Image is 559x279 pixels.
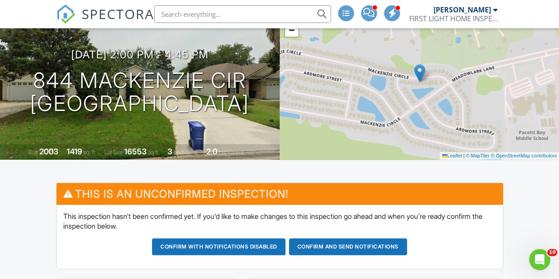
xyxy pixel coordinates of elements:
span: bathrooms [219,149,244,156]
a: © OpenStreetMap contributors [491,153,557,158]
span: SPECTORA [82,4,154,23]
img: The Best Home Inspection Software - Spectora [56,4,76,24]
span: bedrooms [174,149,198,156]
input: Search everything... [154,5,331,23]
div: 1419 [67,147,82,156]
div: 2.0 [206,147,217,156]
div: [PERSON_NAME] [434,5,491,14]
div: 3 [167,147,172,156]
p: This inspection hasn't been confirmed yet. If you'd like to make changes to this inspection go ah... [63,211,496,231]
h3: This is an Unconfirmed Inspection! [57,183,503,205]
span: sq.ft. [148,149,159,156]
a: © MapTiler [466,153,490,158]
span: Lot Size [104,149,123,156]
div: 16553 [124,147,147,156]
span: | [463,153,464,158]
div: 2003 [39,147,58,156]
a: SPECTORA [56,12,154,31]
button: Confirm with notifications disabled [152,238,285,255]
span: 10 [547,249,557,256]
span: Built [28,149,38,156]
iframe: Intercom live chat [529,249,550,270]
div: FIRST LIGHT HOME INSPECTIONS [409,14,498,23]
h3: [DATE] 2:00 pm - 4:45 pm [71,49,209,61]
span: − [289,24,294,35]
span: sq. ft. [84,149,96,156]
img: Marker [414,64,425,82]
a: Leaflet [442,153,462,158]
a: Zoom out [285,23,298,37]
button: Confirm and send notifications [289,238,407,255]
h1: 844 MacKenzie Cir [GEOGRAPHIC_DATA] [30,69,249,116]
